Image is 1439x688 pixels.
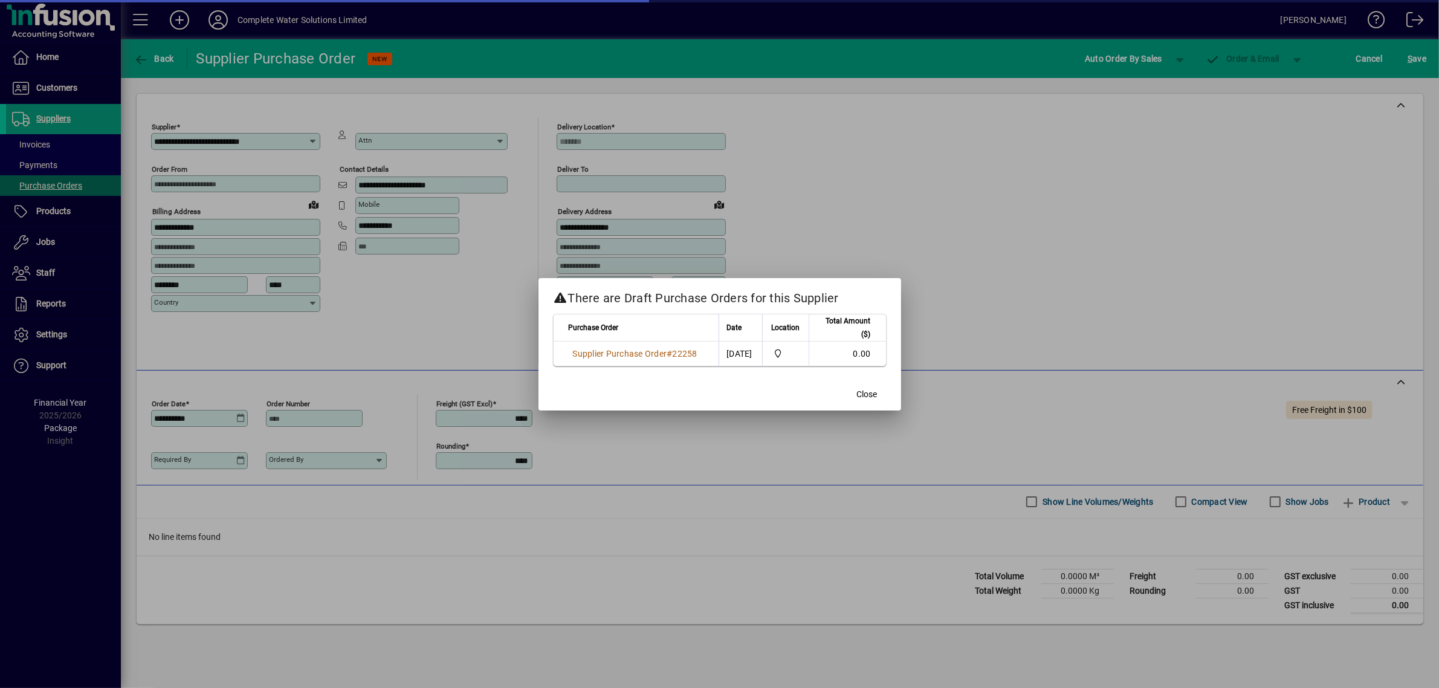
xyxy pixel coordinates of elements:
button: Close [848,384,887,406]
td: 0.00 [809,342,886,366]
span: Supplier Purchase Order [573,349,667,359]
span: Close [857,388,878,401]
span: Location [771,321,800,334]
a: Supplier Purchase Order#22258 [569,347,702,360]
h2: There are Draft Purchase Orders for this Supplier [538,278,901,313]
span: # [667,349,672,359]
span: Motueka [770,347,801,360]
span: 22258 [673,349,697,359]
td: [DATE] [719,342,762,366]
span: Total Amount ($) [817,314,871,341]
span: Purchase Order [569,321,619,334]
span: Date [726,321,742,334]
